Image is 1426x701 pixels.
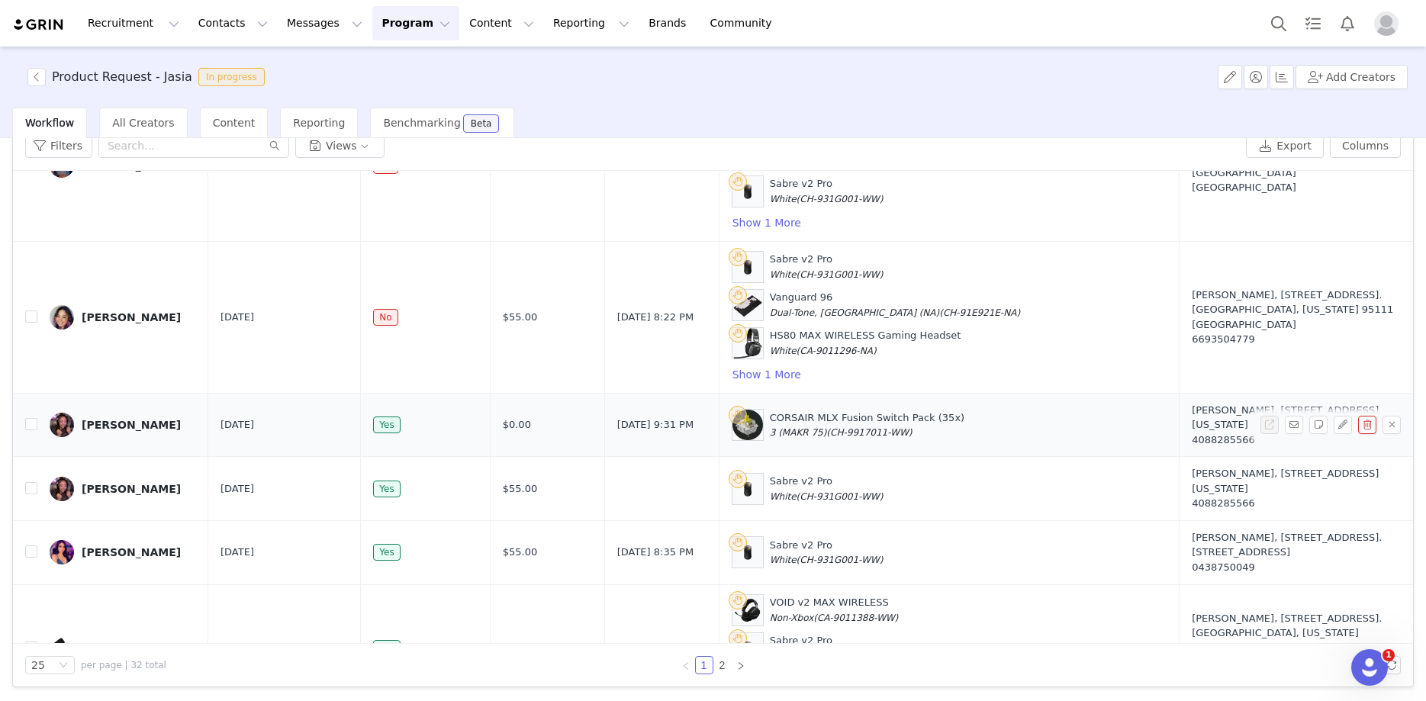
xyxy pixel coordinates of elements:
div: Beta [471,119,492,128]
span: (CH-9917011-WW) [826,427,912,438]
span: $55.00 [503,545,538,560]
span: In progress [198,68,265,86]
a: Community [701,6,788,40]
span: $55.00 [503,481,538,497]
img: Product Image [732,176,763,207]
a: [PERSON_NAME] [50,540,196,564]
span: Yes [373,544,400,561]
span: White [770,194,797,204]
div: 4088285566 [1192,432,1395,448]
h3: Product Request - Jasia [52,68,192,86]
li: Next Page [732,656,750,674]
button: Content [460,6,543,40]
span: Content [213,117,256,129]
div: 25 [31,657,45,674]
span: Reporting [293,117,345,129]
button: Program [372,6,459,40]
div: 4088285566 [1192,496,1395,511]
img: Product Image [732,290,763,320]
img: Product Image [732,252,763,282]
img: placeholder-profile.jpg [1374,11,1399,36]
button: Columns [1330,133,1401,158]
span: $0.00 [503,417,531,432]
div: Sabre v2 Pro [770,538,884,568]
button: Notifications [1331,6,1364,40]
span: [DATE] 9:31 PM [617,417,694,432]
span: Yes [373,416,400,433]
div: [PERSON_NAME] [82,483,181,495]
span: Workflow [25,117,74,129]
span: [DATE] 8:22 PM [617,310,694,325]
span: per page | 32 total [81,658,166,672]
span: Benchmarking [383,117,460,129]
span: [DATE] [220,641,254,656]
img: Product Image [732,537,763,568]
button: Recruitment [79,6,188,40]
div: Sabre v2 Pro [770,176,884,206]
div: Sabre v2 Pro [770,633,881,663]
div: [PERSON_NAME], [STREET_ADDRESS]. [GEOGRAPHIC_DATA], [US_STATE][GEOGRAPHIC_DATA] [GEOGRAPHIC_DATA] [1192,611,1395,686]
span: White [770,555,797,565]
span: [DATE] [220,417,254,432]
button: Messages [278,6,372,40]
div: 0438750049 [1192,560,1395,575]
button: Reporting [544,6,639,40]
div: Sabre v2 Pro [770,474,884,503]
span: (CH-931G001-WW) [797,491,884,502]
div: [PERSON_NAME], [STREET_ADDRESS]. [STREET_ADDRESS] [1192,530,1395,575]
span: (CH-931G001-WW) [797,269,884,280]
div: [PERSON_NAME] [82,546,181,558]
span: No [373,309,398,326]
i: icon: right [736,661,745,670]
span: Non-Xbox [770,613,814,623]
span: White [770,346,797,356]
button: Contacts [189,6,277,40]
i: icon: down [59,661,68,671]
div: [PERSON_NAME] [82,642,181,654]
span: $55.00 [503,310,538,325]
div: [PERSON_NAME] [82,419,181,431]
span: [object Object] [27,68,271,86]
span: (CH-931G001-WW) [797,555,884,565]
a: 1 [696,657,713,674]
a: [PERSON_NAME] [50,477,196,501]
span: Yes [373,640,400,657]
span: White [770,269,797,280]
div: HS80 MAX WIRELESS Gaming Headset [770,328,961,358]
span: $181.50 [503,641,544,656]
span: (CA-9011388-WW) [813,613,898,623]
span: (CH-931G001-WW) [797,194,884,204]
img: 6842e425-2da1-4025-aa6a-656683beb7f3.jpg [50,477,74,501]
img: grin logo [12,18,66,32]
button: Filters [25,133,92,158]
span: All Creators [112,117,174,129]
a: [PERSON_NAME] [50,305,196,330]
div: [PERSON_NAME], [STREET_ADDRESS]. [GEOGRAPHIC_DATA], [US_STATE] 95111 [GEOGRAPHIC_DATA] [1192,288,1395,347]
div: [PERSON_NAME] [82,311,181,323]
div: 6693504779 [1192,332,1395,347]
button: Show 1 More [732,214,802,232]
li: 2 [713,656,732,674]
span: [DATE] [220,545,254,560]
img: c1444774-e7c7-401e-9f24-7a53a893633b.jpg [50,540,74,564]
input: Search... [98,133,289,158]
button: Views [295,133,385,158]
button: Show 1 More [732,365,802,384]
button: Search [1262,6,1296,40]
img: Product Image [732,328,763,359]
button: Add Creators [1296,65,1408,89]
button: Profile [1365,11,1414,36]
img: Product Image [732,474,763,504]
img: 94b3067c-3b7d-4bfc-90bf-35f682bf782a.jpg [50,636,74,661]
span: Send Email [1285,416,1309,434]
span: 3 (MAKR 75) [770,427,827,438]
span: 1 [1383,649,1395,661]
i: icon: left [681,661,690,670]
span: Dual-Tone, [GEOGRAPHIC_DATA] (NA) [770,307,940,318]
a: Tasks [1296,6,1330,40]
div: [PERSON_NAME], [STREET_ADDRESS][US_STATE] [1192,466,1395,511]
a: Brands [639,6,700,40]
span: White [770,491,797,502]
img: Product Image [732,410,763,440]
button: Export [1246,133,1324,158]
